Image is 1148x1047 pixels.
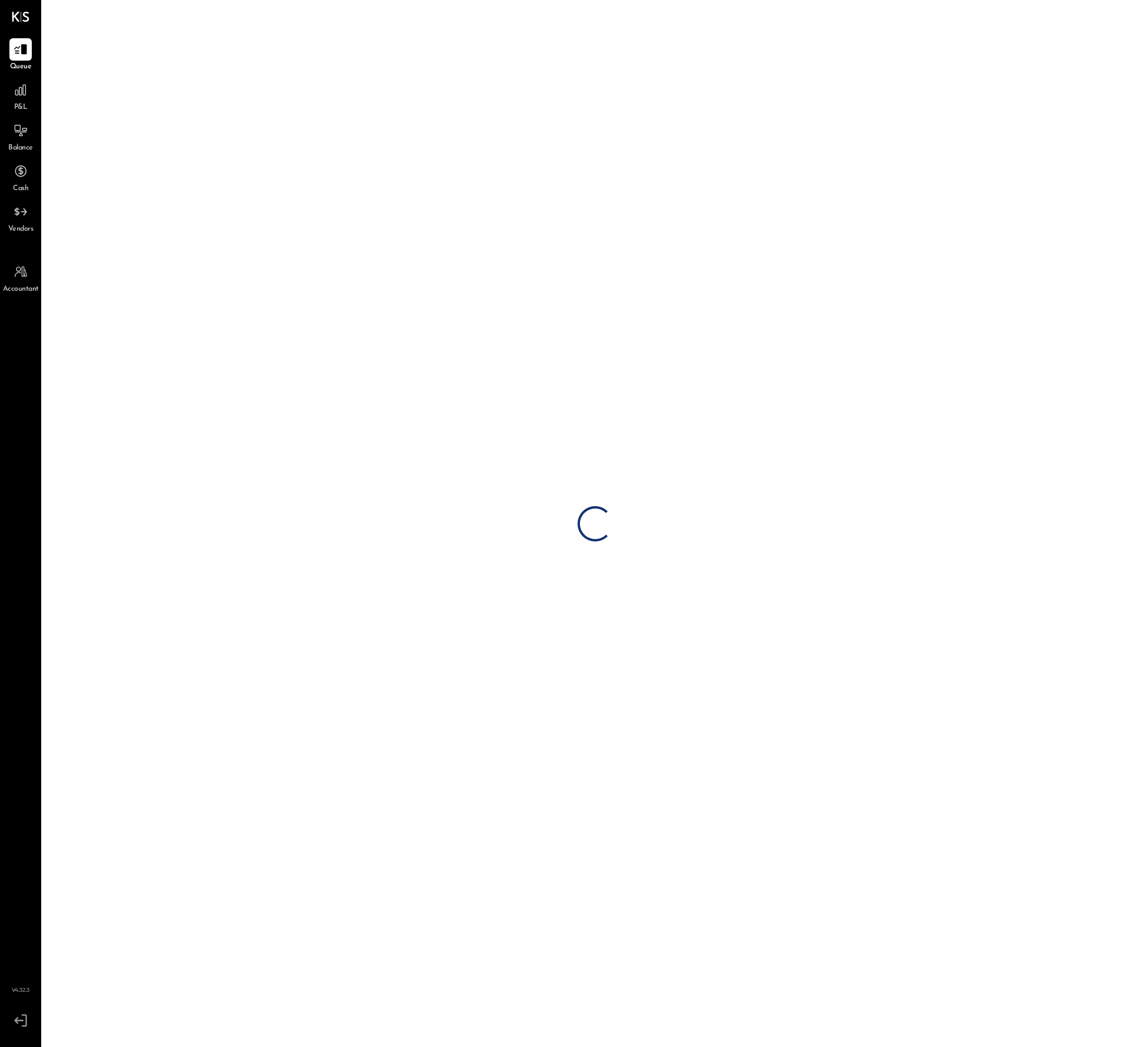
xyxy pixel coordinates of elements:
span: Balance [8,143,33,154]
span: P&L [14,102,28,113]
a: Vendors [1,201,41,235]
span: Queue [10,62,32,72]
a: Cash [1,160,41,194]
a: Accountant [1,261,41,295]
span: Vendors [8,224,34,235]
a: P&L [1,79,41,113]
span: Cash [13,184,28,194]
span: Accountant [3,284,39,295]
a: Balance [1,119,41,154]
a: Queue [1,38,41,72]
